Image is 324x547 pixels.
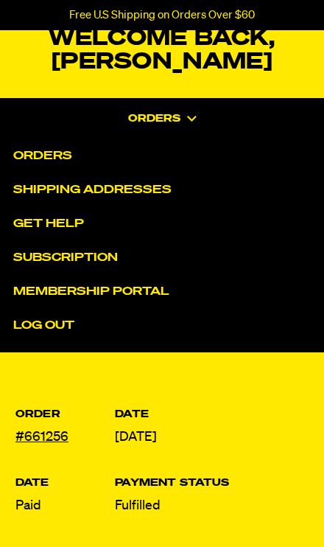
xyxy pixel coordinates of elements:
h4: Date [15,477,108,489]
td: Fulfilled [111,462,312,532]
td: Paid [12,462,111,532]
td: [DATE] [111,394,312,463]
h4: Order [15,408,108,421]
p: Free U.S Shipping on Orders Over $60 [69,9,255,21]
a: #661256 [15,431,68,444]
h4: Date [115,408,309,421]
h4: Payment Status [115,477,309,489]
span: Orders [128,114,180,124]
